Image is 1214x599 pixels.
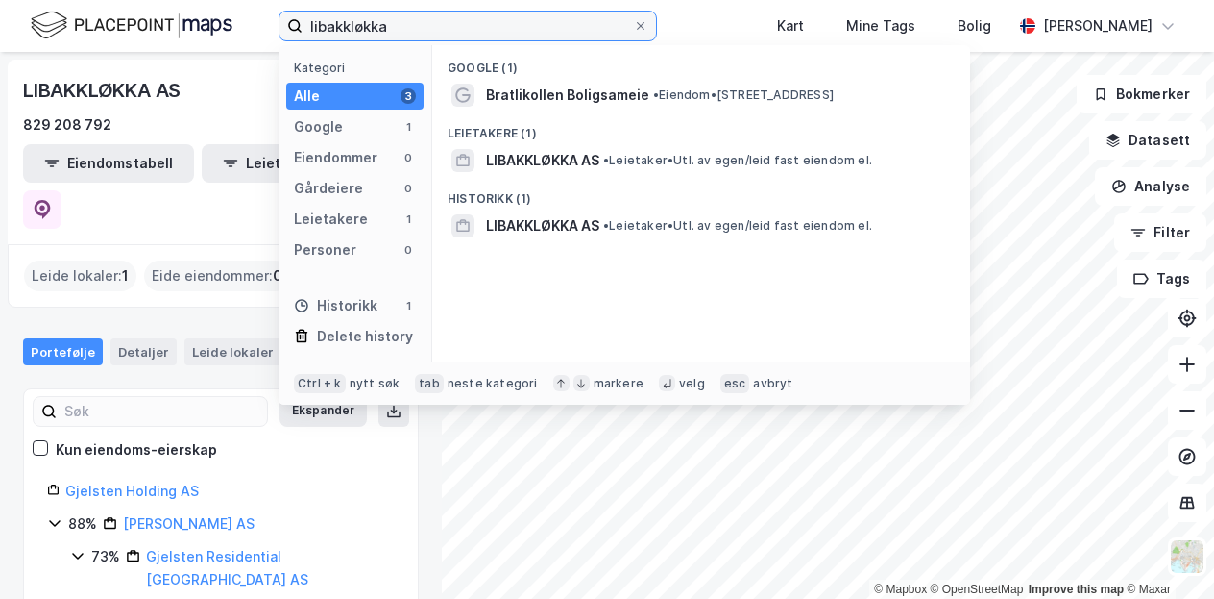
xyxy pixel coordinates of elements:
button: Datasett [1089,121,1206,160]
iframe: Chat Widget [1118,507,1214,599]
div: 1 [401,298,416,313]
div: 1 [278,342,297,362]
div: Ctrl + k [294,374,346,393]
a: [PERSON_NAME] AS [123,515,255,532]
div: Detaljer [110,338,177,365]
div: Mine Tags [846,14,915,37]
div: Leietakere [294,208,368,231]
div: avbryt [753,376,792,391]
a: OpenStreetMap [931,583,1024,596]
div: Leide lokaler [184,338,304,365]
span: LIBAKKLØKKA AS [486,214,599,237]
div: 1 [401,212,416,227]
div: 88% [68,512,97,536]
span: Leietaker • Utl. av egen/leid fast eiendom el. [603,218,872,234]
div: 1 [401,119,416,135]
input: Søk på adresse, matrikkel, gårdeiere, leietakere eller personer [303,12,633,40]
div: Leide lokaler : [24,261,136,291]
div: Kun eiendoms-eierskap [56,438,217,462]
img: logo.f888ab2527a4732fd821a326f86c7f29.svg [31,9,232,42]
div: markere [594,376,643,391]
button: Tags [1117,260,1206,298]
button: Eiendomstabell [23,144,194,183]
div: LIBAKKLØKKA AS [23,75,184,106]
div: [PERSON_NAME] [1043,14,1153,37]
div: Historikk [294,294,377,317]
button: Leietakertabell [202,144,373,183]
span: Leietaker • Utl. av egen/leid fast eiendom el. [603,153,872,168]
div: Leietakere (1) [432,111,970,145]
div: Google [294,115,343,138]
span: • [653,87,659,102]
div: Alle [294,85,320,108]
div: Historikk (1) [432,176,970,211]
div: esc [720,374,750,393]
span: • [603,218,609,233]
div: Portefølje [23,338,103,365]
span: Bratlikollen Boligsameie [486,84,649,107]
div: Bolig [958,14,991,37]
button: Ekspander [279,396,367,427]
a: Mapbox [874,583,927,596]
button: Filter [1114,213,1206,252]
div: 3 [401,88,416,104]
button: Bokmerker [1077,75,1206,113]
div: Delete history [317,325,413,348]
span: • [603,153,609,167]
div: velg [679,376,705,391]
div: 0 [401,150,416,165]
div: Kart [777,14,804,37]
span: 0 [273,264,282,287]
div: Eide eiendommer : [144,261,290,291]
button: Analyse [1095,167,1206,206]
div: 0 [401,181,416,196]
div: Kategori [294,61,424,75]
span: Eiendom • [STREET_ADDRESS] [653,87,834,103]
a: Gjelsten Residential [GEOGRAPHIC_DATA] AS [146,548,308,587]
div: Eiendommer [294,146,377,169]
div: 0 [401,242,416,258]
span: 1 [122,264,129,287]
a: Improve this map [1029,583,1124,596]
a: Gjelsten Holding AS [65,483,199,499]
div: Google (1) [432,45,970,80]
div: 829 208 792 [23,113,111,137]
div: 73% [91,545,120,568]
div: Personer [294,238,356,262]
div: tab [415,374,444,393]
div: neste kategori [448,376,538,391]
div: nytt søk [350,376,401,391]
div: Gårdeiere [294,177,363,200]
input: Søk [57,397,267,426]
span: LIBAKKLØKKA AS [486,149,599,172]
